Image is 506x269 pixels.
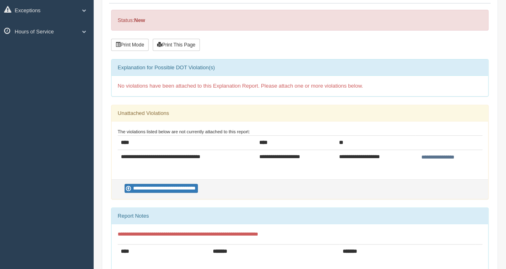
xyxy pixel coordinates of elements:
div: Unattached Violations [112,105,488,121]
small: The violations listed below are not currently attached to this report: [118,129,250,134]
button: Print Mode [111,39,149,51]
div: Explanation for Possible DOT Violation(s) [112,60,488,76]
strong: New [134,17,145,23]
div: Report Notes [112,208,488,224]
div: Status: [111,10,488,31]
button: Print This Page [153,39,200,51]
span: No violations have been attached to this Explanation Report. Please attach one or more violations... [118,83,363,89]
